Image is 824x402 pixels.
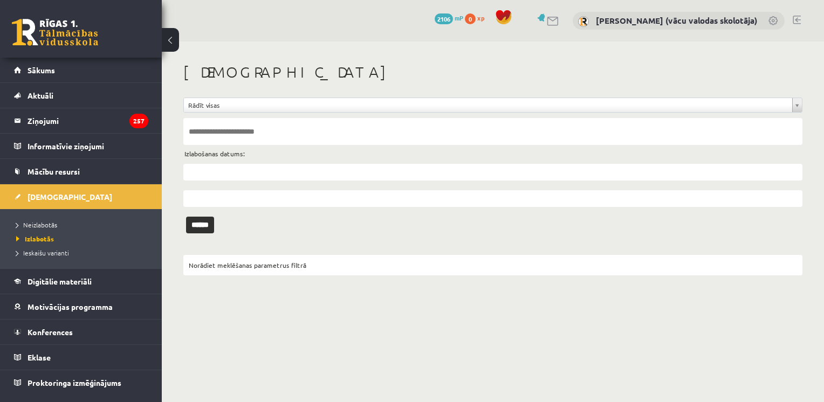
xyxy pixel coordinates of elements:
span: Mācību resursi [28,167,80,176]
span: Digitālie materiāli [28,276,92,286]
span: Sākums [28,65,55,75]
span: mP [455,13,463,22]
legend: Ziņojumi [28,108,148,133]
a: Rīgas 1. Tālmācības vidusskola [12,19,98,46]
a: Ziņojumi257 [14,108,148,133]
a: Neizlabotās [16,220,151,230]
a: 2106 mP [435,13,463,22]
span: Proktoringa izmēģinājums [28,378,121,387]
a: Mācību resursi [14,159,148,184]
a: Konferences [14,320,148,344]
span: Neizlabotās [16,220,57,229]
a: Digitālie materiāli [14,269,148,294]
a: Rādīt visas [184,98,802,112]
a: Aktuāli [14,83,148,108]
a: Proktoringa izmēģinājums [14,370,148,395]
span: 2106 [435,13,453,24]
span: [DEMOGRAPHIC_DATA] [28,192,112,202]
span: 0 [465,13,476,24]
h1: [DEMOGRAPHIC_DATA] [183,63,802,81]
span: Motivācijas programma [28,302,113,311]
a: Motivācijas programma [14,294,148,319]
a: Eklase [14,345,148,370]
span: Eklase [28,352,51,362]
a: [DEMOGRAPHIC_DATA] [14,184,148,209]
a: [PERSON_NAME] (vācu valodas skolotāja) [596,15,757,26]
a: Ieskaišu varianti [16,248,151,258]
a: Izlabotās [16,234,151,244]
span: Ieskaišu varianti [16,248,69,257]
img: Inga Volfa (vācu valodas skolotāja) [578,16,589,27]
span: Rādīt visas [188,98,788,112]
span: xp [477,13,484,22]
div: Norādiet meklēšanas parametrus filtrā [189,260,797,270]
span: Aktuāli [28,91,53,100]
a: 0 xp [465,13,490,22]
span: Izlabotās [16,234,54,243]
i: 257 [129,114,148,128]
label: Izlabošanas datums: [184,147,245,161]
legend: Informatīvie ziņojumi [28,134,148,158]
a: Sākums [14,58,148,82]
span: Konferences [28,327,73,337]
a: Informatīvie ziņojumi [14,134,148,158]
